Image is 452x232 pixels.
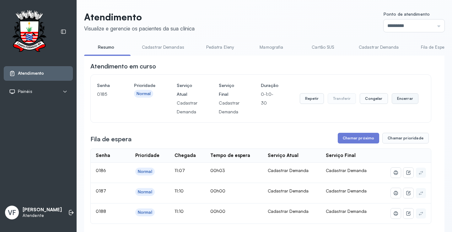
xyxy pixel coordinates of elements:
button: Chamar prioridade [382,133,429,143]
div: Visualize e gerencie os pacientes da sua clínica [84,25,195,32]
p: Cadastrar Demanda [177,99,197,116]
div: Normal [138,210,152,215]
p: [PERSON_NAME] [23,207,62,213]
div: Cadastrar Demanda [268,208,316,214]
a: Cadastrar Demanda [352,42,405,52]
div: Senha [96,153,110,159]
h3: Atendimento em curso [90,62,156,71]
a: Pediatra Eleny [198,42,242,52]
span: Ponto de atendimento [384,11,430,17]
div: Cadastrar Demanda [268,168,316,173]
div: Chegada [175,153,196,159]
a: Resumo [84,42,128,52]
h4: Serviço Atual [177,81,197,99]
button: Encerrar [392,93,418,104]
p: 0-1:0-30 [261,90,278,107]
span: Cadastrar Demanda [326,188,367,193]
p: 0185 [97,90,113,99]
div: Normal [138,169,152,174]
p: Cadastrar Demanda [219,99,239,116]
span: Cadastrar Demanda [326,208,367,214]
p: Atendimento [84,11,195,23]
div: Normal [137,91,151,96]
h4: Duração [261,81,278,90]
span: 00h03 [210,168,225,173]
span: 00h00 [210,188,225,193]
button: Transferir [328,93,356,104]
span: 0188 [96,208,106,214]
h4: Senha [97,81,113,90]
div: Cadastrar Demanda [268,188,316,194]
div: Normal [138,189,152,195]
span: Painéis [18,89,32,94]
span: Atendimento [18,71,44,76]
a: Atendimento [9,70,67,77]
button: Repetir [300,93,324,104]
h4: Serviço Final [219,81,239,99]
a: Cartão SUS [301,42,345,52]
span: 11:10 [175,188,184,193]
span: 11:10 [175,208,184,214]
img: Logotipo do estabelecimento [7,10,52,54]
div: Serviço Atual [268,153,299,159]
div: Serviço Final [326,153,356,159]
h3: Fila de espera [90,135,132,143]
h4: Prioridade [134,81,155,90]
div: Tempo de espera [210,153,250,159]
span: 0186 [96,168,106,173]
button: Congelar [360,93,388,104]
a: Mamografia [250,42,293,52]
span: Cadastrar Demanda [326,168,367,173]
span: 11:07 [175,168,185,173]
button: Chamar próximo [338,133,379,143]
a: Cadastrar Demandas [136,42,191,52]
p: Atendente [23,213,62,218]
div: Prioridade [135,153,159,159]
span: 0187 [96,188,106,193]
span: 00h00 [210,208,225,214]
